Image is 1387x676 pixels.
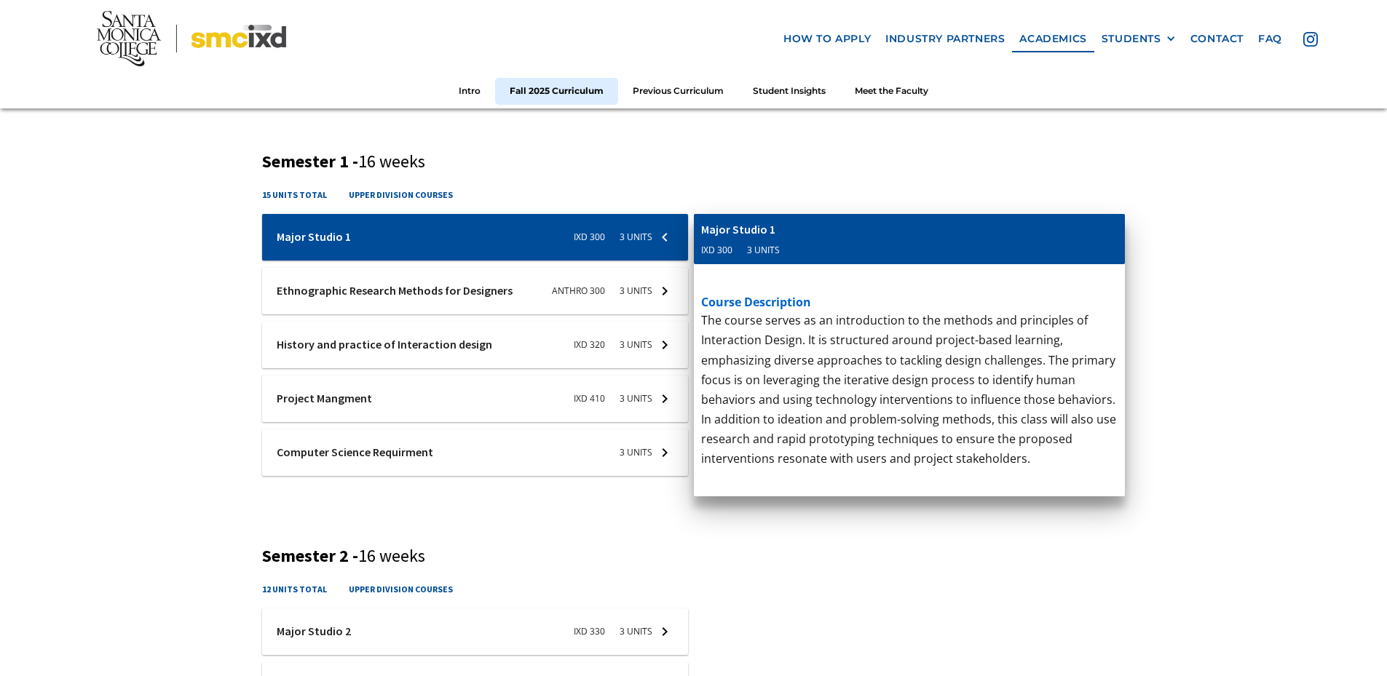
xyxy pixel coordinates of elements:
div: STUDENTS [1102,33,1176,45]
a: faq [1251,25,1289,52]
a: contact [1183,25,1251,52]
div: STUDENTS [1102,33,1161,45]
img: Santa Monica College - SMC IxD logo [97,11,286,66]
a: how to apply [776,25,878,52]
a: Academics [1012,25,1094,52]
span: 16 weeks [358,150,425,172]
a: Meet the Faculty [840,78,943,105]
a: Previous Curriculum [618,78,738,105]
h4: 12 units total [262,582,327,596]
a: Student Insights [738,78,840,105]
h3: Semester 1 - [262,151,1125,172]
span: 16 weeks [358,544,425,567]
a: Intro [444,78,495,105]
img: icon - instagram [1303,32,1318,47]
h3: Semester 2 - [262,546,1125,567]
h4: upper division courses [349,582,453,596]
h4: upper division courses [349,188,453,202]
a: industry partners [878,25,1012,52]
h4: 15 units total [262,188,327,202]
a: Fall 2025 Curriculum [495,78,618,105]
